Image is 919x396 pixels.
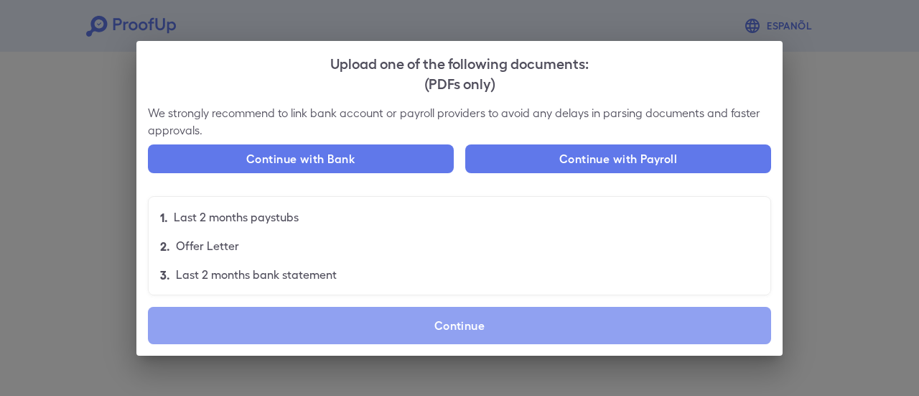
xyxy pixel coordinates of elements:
[176,266,337,283] p: Last 2 months bank statement
[160,208,168,226] p: 1.
[136,41,783,104] h2: Upload one of the following documents:
[148,144,454,173] button: Continue with Bank
[174,208,299,226] p: Last 2 months paystubs
[148,307,771,344] label: Continue
[148,104,771,139] p: We strongly recommend to link bank account or payroll providers to avoid any delays in parsing do...
[160,237,170,254] p: 2.
[160,266,170,283] p: 3.
[176,237,239,254] p: Offer Letter
[465,144,771,173] button: Continue with Payroll
[148,73,771,93] div: (PDFs only)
